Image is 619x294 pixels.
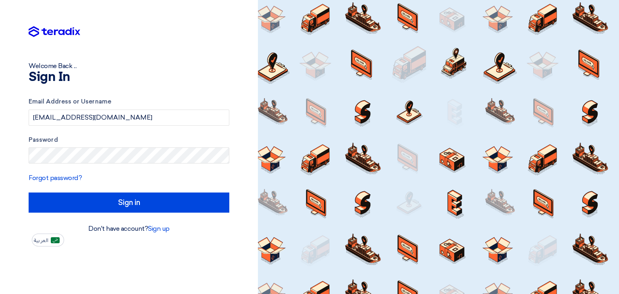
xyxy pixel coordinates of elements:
input: Enter your business email or username [29,110,229,126]
input: Sign in [29,193,229,213]
img: Teradix logo [29,26,80,37]
img: ar-AR.png [51,237,60,243]
button: العربية [32,234,64,246]
h1: Sign In [29,71,229,84]
label: Email Address or Username [29,97,229,106]
a: Sign up [148,225,170,232]
div: Don't have account? [29,224,229,234]
span: العربية [34,238,48,243]
div: Welcome Back ... [29,61,229,71]
label: Password [29,135,229,145]
a: Forgot password? [29,174,82,182]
